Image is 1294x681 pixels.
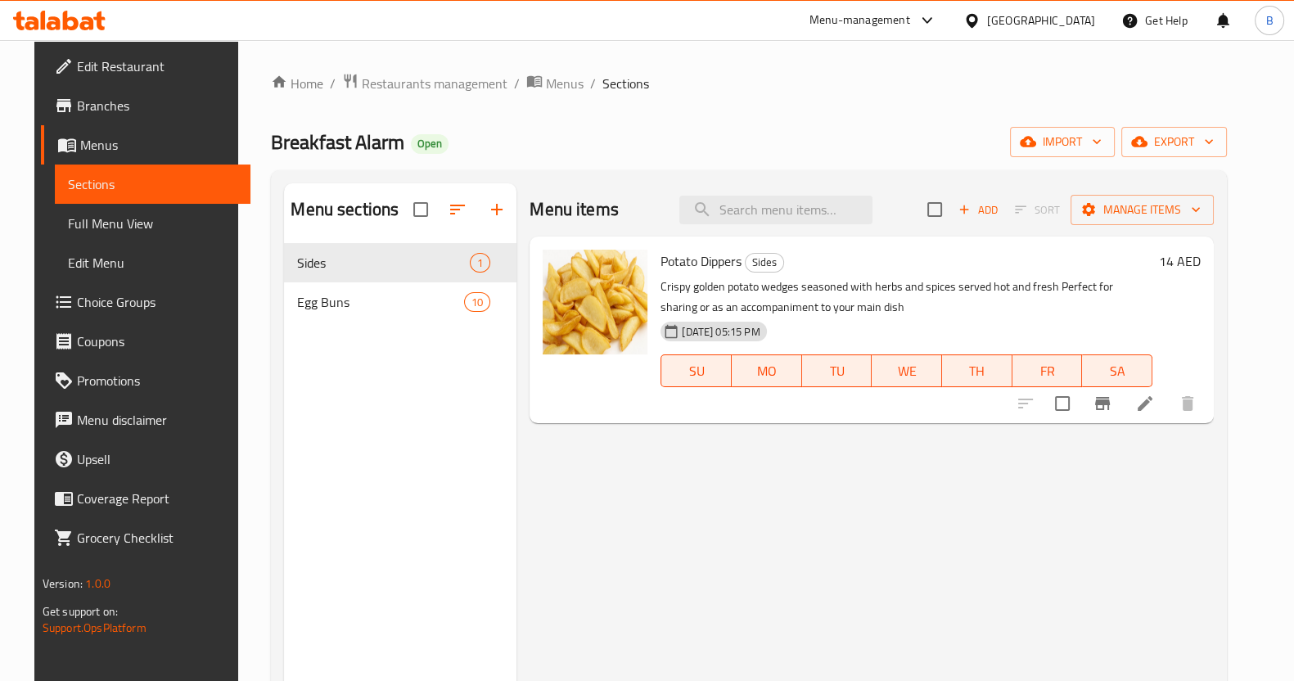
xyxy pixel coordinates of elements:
div: items [470,253,490,273]
button: export [1121,127,1227,157]
span: B [1265,11,1273,29]
nav: Menu sections [284,237,516,328]
a: Grocery Checklist [41,518,250,557]
button: Branch-specific-item [1083,384,1122,423]
span: Select to update [1045,386,1080,421]
a: Support.OpsPlatform [43,617,147,638]
a: Edit Menu [55,243,250,282]
div: Open [411,134,449,154]
span: Egg Buns [297,292,464,312]
button: import [1010,127,1115,157]
span: export [1134,132,1214,152]
span: Coverage Report [77,489,237,508]
h2: Menu items [530,197,619,222]
li: / [330,74,336,93]
span: Menus [546,74,584,93]
span: Manage items [1084,200,1201,220]
a: Home [271,74,323,93]
span: Add item [952,197,1004,223]
span: 10 [465,295,489,310]
span: Menu disclaimer [77,410,237,430]
span: 1.0.0 [85,573,110,594]
span: TU [809,359,866,383]
span: Get support on: [43,601,118,622]
span: Coupons [77,331,237,351]
button: Add section [477,190,516,229]
h2: Menu sections [291,197,399,222]
a: Restaurants management [342,73,507,94]
span: Menus [80,135,237,155]
a: Branches [41,86,250,125]
span: Version: [43,573,83,594]
a: Coupons [41,322,250,361]
button: MO [732,354,802,387]
span: Select section first [1004,197,1071,223]
a: Sections [55,165,250,204]
span: Promotions [77,371,237,390]
span: Select all sections [404,192,438,227]
span: [DATE] 05:15 PM [675,324,766,340]
span: Grocery Checklist [77,528,237,548]
input: search [679,196,872,224]
nav: breadcrumb [271,73,1227,94]
button: SA [1082,354,1152,387]
span: Sides [297,253,470,273]
span: Choice Groups [77,292,237,312]
span: Select section [918,192,952,227]
a: Coverage Report [41,479,250,518]
span: Add [956,201,1000,219]
span: Sections [68,174,237,194]
span: Full Menu View [68,214,237,233]
div: Sides1 [284,243,516,282]
span: Upsell [77,449,237,469]
span: Sides [746,253,783,272]
button: FR [1012,354,1083,387]
button: delete [1168,384,1207,423]
button: Add [952,197,1004,223]
a: Menus [526,73,584,94]
span: Breakfast Alarm [271,124,404,160]
p: Crispy golden potato wedges seasoned with herbs and spices served hot and fresh Perfect for shari... [661,277,1152,318]
span: Restaurants management [362,74,507,93]
a: Menus [41,125,250,165]
span: MO [738,359,796,383]
div: [GEOGRAPHIC_DATA] [987,11,1095,29]
span: TH [949,359,1006,383]
a: Choice Groups [41,282,250,322]
a: Promotions [41,361,250,400]
a: Upsell [41,440,250,479]
button: Manage items [1071,195,1214,225]
a: Edit Restaurant [41,47,250,86]
span: SU [668,359,725,383]
img: Potato Dippers [543,250,647,354]
button: TH [942,354,1012,387]
span: Sections [602,74,649,93]
div: Egg Buns10 [284,282,516,322]
span: Sort sections [438,190,477,229]
span: Potato Dippers [661,249,742,273]
button: SU [661,354,732,387]
div: items [464,292,490,312]
span: WE [878,359,936,383]
span: Edit Menu [68,253,237,273]
button: TU [802,354,872,387]
a: Edit menu item [1135,394,1155,413]
span: 1 [471,255,489,271]
button: WE [872,354,942,387]
div: Menu-management [809,11,910,30]
li: / [590,74,596,93]
a: Full Menu View [55,204,250,243]
h6: 14 AED [1159,250,1201,273]
span: Open [411,137,449,151]
span: Edit Restaurant [77,56,237,76]
a: Menu disclaimer [41,400,250,440]
span: FR [1019,359,1076,383]
span: SA [1089,359,1146,383]
div: Sides [745,253,784,273]
span: import [1023,132,1102,152]
li: / [514,74,520,93]
span: Branches [77,96,237,115]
